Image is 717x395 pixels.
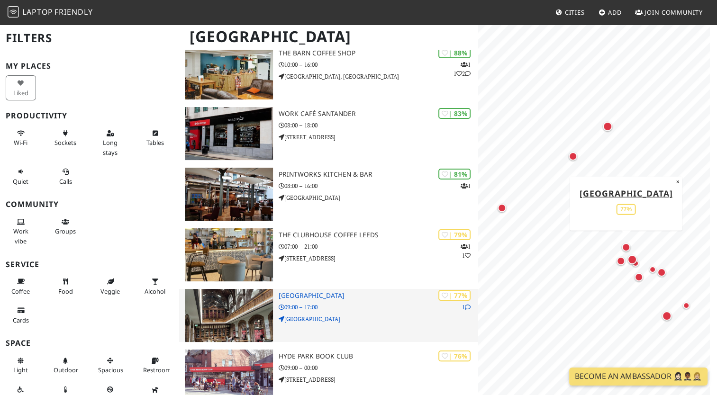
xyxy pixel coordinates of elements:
span: Power sockets [54,138,76,147]
p: 1 [462,303,471,312]
button: Restroom [140,353,171,378]
span: Coffee [11,287,30,296]
span: Cities [565,8,585,17]
h3: Space [6,339,173,348]
div: Map marker [567,150,579,162]
h3: The Clubhouse Coffee Leeds [279,231,478,239]
a: LaptopFriendly LaptopFriendly [8,4,93,21]
p: [STREET_ADDRESS] [279,133,478,142]
p: [GEOGRAPHIC_DATA] [279,193,478,202]
button: Outdoor [51,353,81,378]
button: Wi-Fi [6,126,36,151]
div: Map marker [647,264,658,275]
button: Close popup [673,176,682,187]
span: Long stays [103,138,118,156]
p: [STREET_ADDRESS] [279,254,478,263]
h3: Service [6,260,173,269]
img: Work Café Santander [185,107,273,160]
span: Veggie [100,287,120,296]
p: 08:00 – 16:00 [279,181,478,190]
img: The Barn Coffee Shop [185,46,273,99]
p: 08:00 – 18:00 [279,121,478,130]
a: The Clubhouse Coffee Leeds | 79% 11 The Clubhouse Coffee Leeds 07:00 – 21:00 [STREET_ADDRESS] [179,228,478,281]
p: 07:00 – 21:00 [279,242,478,251]
div: | 76% [438,350,471,361]
button: Work vibe [6,214,36,249]
h3: Productivity [6,111,173,120]
p: [GEOGRAPHIC_DATA] [279,314,478,323]
button: Calls [51,164,81,189]
h3: Printworks Kitchen & Bar [279,171,478,179]
button: Food [51,274,81,299]
a: Printworks Kitchen & Bar | 81% 1 Printworks Kitchen & Bar 08:00 – 16:00 [GEOGRAPHIC_DATA] [179,168,478,221]
div: | 79% [438,229,471,240]
div: Map marker [633,271,645,283]
button: Veggie [95,274,126,299]
h2: Filters [6,24,173,53]
span: Work-friendly tables [146,138,164,147]
div: Map marker [620,241,632,253]
a: Leeds Central Library | 77% 1 [GEOGRAPHIC_DATA] 09:00 – 17:00 [GEOGRAPHIC_DATA] [179,289,478,342]
img: Printworks Kitchen & Bar [185,168,273,221]
img: Leeds Central Library [185,289,273,342]
p: [STREET_ADDRESS] [279,375,478,384]
p: [GEOGRAPHIC_DATA], [GEOGRAPHIC_DATA] [279,72,478,81]
button: Light [6,353,36,378]
h3: My Places [6,62,173,71]
div: Map marker [601,120,614,133]
span: Restroom [143,366,171,374]
button: Groups [51,214,81,239]
p: 1 1 [461,242,471,260]
a: Become an Ambassador 🤵🏻‍♀️🤵🏾‍♂️🤵🏼‍♀️ [569,368,708,386]
span: Join Community [644,8,703,17]
p: 10:00 – 16:00 [279,60,478,69]
span: Outdoor area [54,366,78,374]
span: Laptop [22,7,53,17]
button: Long stays [95,126,126,160]
div: | 81% [438,169,471,180]
span: Group tables [55,227,76,235]
img: LaptopFriendly [8,6,19,18]
p: 09:00 – 17:00 [279,303,478,312]
span: Stable Wi-Fi [14,138,27,147]
span: Food [58,287,73,296]
div: Map marker [630,258,641,269]
button: Cards [6,303,36,328]
a: Join Community [631,4,707,21]
h1: [GEOGRAPHIC_DATA] [182,24,476,50]
div: Map marker [626,253,639,266]
span: Spacious [98,366,123,374]
span: Natural light [13,366,28,374]
div: | 83% [438,108,471,119]
div: Map marker [655,266,668,278]
h3: Work Café Santander [279,110,478,118]
h3: Community [6,200,173,209]
a: Add [595,4,626,21]
span: Friendly [54,7,92,17]
span: People working [13,227,28,245]
div: | 77% [438,290,471,301]
button: Coffee [6,274,36,299]
button: Quiet [6,164,36,189]
span: Video/audio calls [59,177,72,186]
p: 09:00 – 00:00 [279,363,478,372]
button: Spacious [95,353,126,378]
p: 1 1 2 [454,60,471,78]
span: Alcohol [145,287,165,296]
a: [GEOGRAPHIC_DATA] [579,187,672,198]
span: Add [608,8,622,17]
img: The Clubhouse Coffee Leeds [185,228,273,281]
a: Work Café Santander | 83% Work Café Santander 08:00 – 18:00 [STREET_ADDRESS] [179,107,478,160]
div: 77% [617,204,635,215]
div: Map marker [615,255,627,267]
div: Map marker [660,309,673,323]
h3: Hyde Park Book Club [279,352,478,360]
div: Map marker [681,300,692,311]
span: Quiet [13,177,28,186]
span: Credit cards [13,316,29,324]
h3: [GEOGRAPHIC_DATA] [279,292,478,300]
button: Sockets [51,126,81,151]
a: The Barn Coffee Shop | 88% 112 The Barn Coffee Shop 10:00 – 16:00 [GEOGRAPHIC_DATA], [GEOGRAPHIC_... [179,46,478,99]
a: Cities [552,4,589,21]
button: Alcohol [140,274,171,299]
